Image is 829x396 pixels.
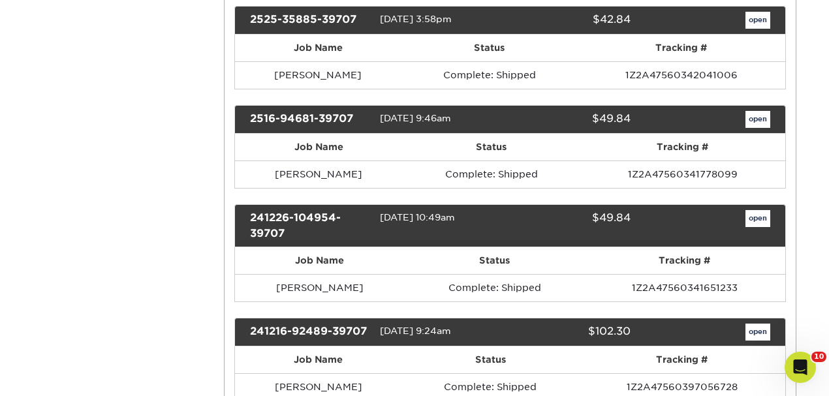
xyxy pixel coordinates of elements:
th: Tracking # [580,134,785,160]
td: [PERSON_NAME] [235,160,403,188]
iframe: Intercom live chat [785,352,816,383]
td: 1Z2A47560341651233 [584,274,785,301]
span: [DATE] 10:49am [380,212,455,222]
th: Tracking # [584,247,785,274]
div: 241226-104954-39707 [240,210,380,241]
div: $49.84 [500,111,640,128]
div: $49.84 [500,210,640,241]
td: Complete: Shipped [405,274,584,301]
div: $102.30 [500,324,640,341]
a: open [745,210,770,227]
th: Status [401,35,577,61]
a: open [745,111,770,128]
div: 2516-94681-39707 [240,111,380,128]
a: open [745,324,770,341]
div: $42.84 [500,12,640,29]
th: Status [403,134,580,160]
td: [PERSON_NAME] [235,61,402,89]
td: 1Z2A47560341778099 [580,160,785,188]
td: 1Z2A47560342041006 [577,61,785,89]
th: Status [402,346,578,373]
th: Tracking # [578,346,785,373]
span: [DATE] 9:46am [380,113,451,123]
td: [PERSON_NAME] [235,274,405,301]
span: 10 [811,352,826,362]
a: open [745,12,770,29]
th: Job Name [235,35,402,61]
iframe: Google Customer Reviews [3,356,111,391]
span: [DATE] 9:24am [380,326,451,336]
span: [DATE] 3:58pm [380,14,452,24]
th: Job Name [235,134,403,160]
td: Complete: Shipped [403,160,580,188]
div: 2525-35885-39707 [240,12,380,29]
th: Status [405,247,584,274]
div: 241216-92489-39707 [240,324,380,341]
th: Job Name [235,346,403,373]
th: Job Name [235,247,405,274]
th: Tracking # [577,35,785,61]
td: Complete: Shipped [401,61,577,89]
